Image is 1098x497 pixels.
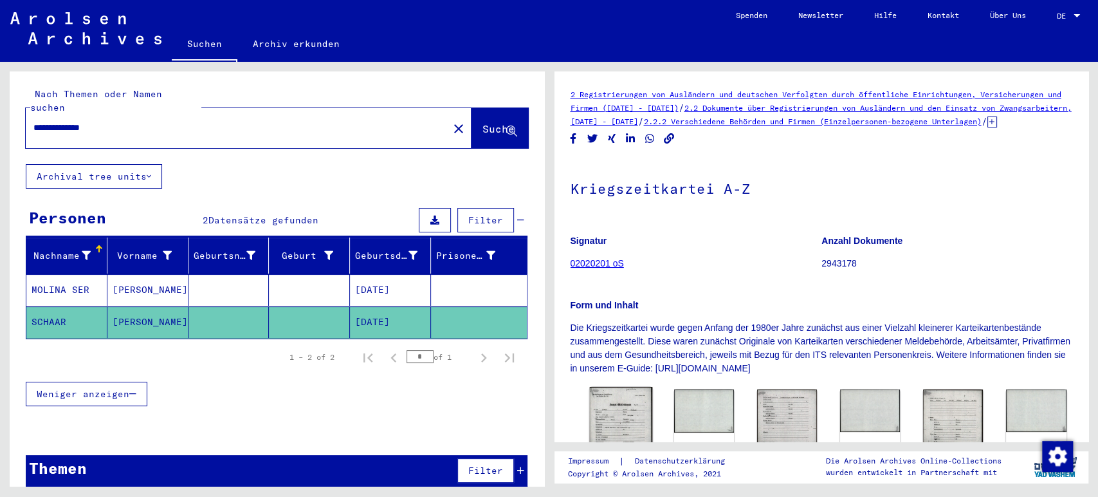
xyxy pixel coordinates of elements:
mat-cell: [PERSON_NAME] [107,306,188,338]
mat-cell: [DATE] [350,306,431,338]
mat-header-cell: Nachname [26,238,107,274]
img: 002.jpg [840,389,900,432]
div: Nachname [32,249,91,263]
img: 002.jpg [674,389,734,432]
a: Datenschutzerklärung [625,455,740,468]
div: 1 – 2 of 2 [289,352,334,363]
span: / [679,102,684,113]
mat-cell: [PERSON_NAME] [107,274,188,306]
button: Share on Twitter [586,131,599,147]
div: | [568,455,740,468]
div: Geburtsdatum [355,249,417,263]
span: Datensätze gefunden [208,214,318,226]
mat-label: Nach Themen oder Namen suchen [30,88,162,113]
mat-header-cell: Prisoner # [431,238,527,274]
div: Personen [29,206,106,229]
div: Vorname [113,249,172,263]
img: Arolsen_neg.svg [10,12,161,44]
a: 2.2 Dokumente über Registrierungen von Ausländern und den Einsatz von Zwangsarbeitern, [DATE] - [... [571,103,1072,126]
div: Geburt‏ [274,249,333,263]
p: wurden entwickelt in Partnerschaft mit [826,467,1002,478]
div: Geburtsname [194,245,272,266]
p: Die Kriegszeitkartei wurde gegen Anfang der 1980er Jahre zunächst aus einer Vielzahl kleinerer Ka... [571,321,1073,375]
b: Form und Inhalt [571,300,639,310]
a: 2.2.2 Verschiedene Behörden und Firmen (Einzelpersonen-bezogene Unterlagen) [644,117,982,126]
button: Filter [457,458,514,483]
button: Archival tree units [26,164,162,189]
mat-header-cell: Vorname [107,238,188,274]
button: Filter [457,208,514,232]
a: 02020201 oS [571,258,624,268]
mat-header-cell: Geburtsname [188,238,270,274]
b: Signatur [571,236,607,246]
span: Filter [468,214,503,226]
span: DE [1057,12,1071,21]
a: Archiv erkunden [237,28,355,59]
button: Share on Facebook [567,131,580,147]
b: Anzahl Dokumente [821,236,902,246]
span: Suche [482,122,515,135]
button: Weniger anzeigen [26,382,147,406]
div: Prisoner # [436,249,495,263]
mat-icon: close [451,121,466,136]
button: Share on WhatsApp [643,131,657,147]
img: 001.jpg [589,387,652,478]
img: 001.jpg [923,389,983,474]
span: Weniger anzeigen [37,388,129,400]
div: Prisoner # [436,245,511,266]
button: Suche [471,108,528,148]
button: Clear [446,115,471,141]
div: of 1 [407,351,471,363]
span: / [638,115,644,127]
h1: Kriegszeitkartei A-Z [571,159,1073,216]
div: Themen [29,456,87,480]
a: 2 Registrierungen von Ausländern und deutschen Verfolgten durch öffentliche Einrichtungen, Versic... [571,89,1061,113]
button: Previous page [381,344,407,370]
button: Last page [497,344,522,370]
p: 2943178 [821,257,1072,270]
p: Copyright © Arolsen Archives, 2021 [568,468,740,480]
mat-cell: SCHAAR [26,306,107,338]
div: Zustimmung ändern [1041,440,1072,471]
mat-header-cell: Geburtsdatum [350,238,431,274]
img: 001.jpg [757,389,817,473]
a: Suchen [172,28,237,62]
span: 2 [203,214,208,226]
img: yv_logo.png [1031,451,1079,483]
button: First page [355,344,381,370]
mat-header-cell: Geburt‏ [269,238,350,274]
button: Share on LinkedIn [624,131,637,147]
p: Die Arolsen Archives Online-Collections [826,455,1002,467]
div: Vorname [113,245,188,266]
a: Impressum [568,455,619,468]
img: 002.jpg [1006,389,1066,432]
mat-cell: MOLINA SER [26,274,107,306]
div: Geburtsdatum [355,245,434,266]
img: Zustimmung ändern [1042,441,1073,472]
span: / [982,115,987,127]
span: Filter [468,465,503,476]
mat-cell: [DATE] [350,274,431,306]
div: Geburt‏ [274,245,349,266]
div: Nachname [32,245,107,266]
button: Next page [471,344,497,370]
button: Share on Xing [605,131,619,147]
div: Geburtsname [194,249,256,263]
button: Copy link [663,131,676,147]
